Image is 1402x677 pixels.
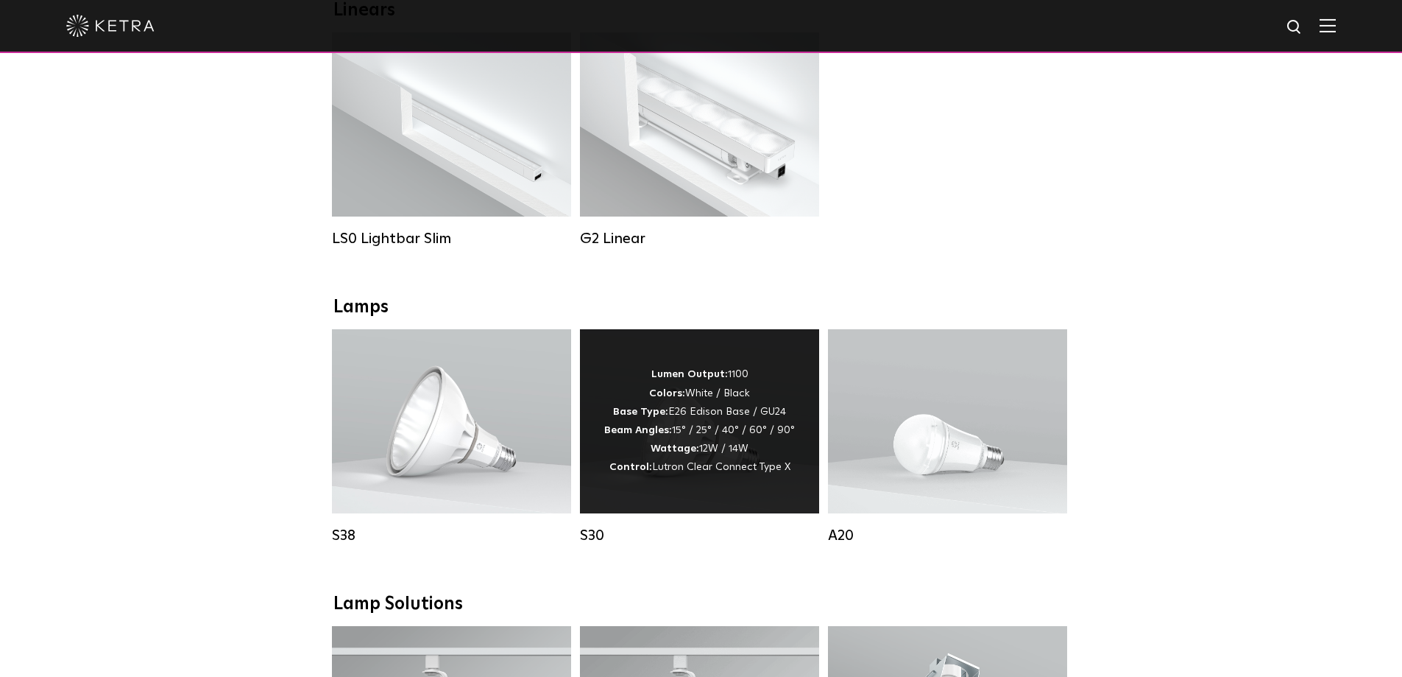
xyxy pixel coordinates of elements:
[651,369,728,379] strong: Lumen Output:
[332,527,571,544] div: S38
[604,365,795,477] div: 1100 White / Black E26 Edison Base / GU24 15° / 25° / 40° / 60° / 90° 12W / 14W
[1286,18,1304,37] img: search icon
[580,527,819,544] div: S30
[828,527,1067,544] div: A20
[649,388,685,399] strong: Colors:
[652,462,790,472] span: Lutron Clear Connect Type X
[332,329,571,544] a: S38 Lumen Output:1100Colors:White / BlackBase Type:E26 Edison Base / GU24Beam Angles:10° / 25° / ...
[66,15,155,37] img: ketra-logo-2019-white
[609,462,652,472] strong: Control:
[333,297,1069,318] div: Lamps
[613,407,668,417] strong: Base Type:
[580,230,819,248] div: G2 Linear
[333,594,1069,615] div: Lamp Solutions
[828,329,1067,544] a: A20 Lumen Output:600 / 800Colors:White / BlackBase Type:E26 Edison Base / GU24Beam Angles:Omni-Di...
[604,425,672,435] strong: Beam Angles:
[580,329,819,544] a: S30 Lumen Output:1100Colors:White / BlackBase Type:E26 Edison Base / GU24Beam Angles:15° / 25° / ...
[651,443,699,454] strong: Wattage:
[1320,18,1336,32] img: Hamburger%20Nav.svg
[332,32,571,248] a: LS0 Lightbar Slim Lumen Output:200 / 350Colors:White / BlackControl:X96 Controller
[332,230,571,248] div: LS0 Lightbar Slim
[580,32,819,248] a: G2 Linear Lumen Output:400 / 700 / 1000Colors:WhiteBeam Angles:Flood / [GEOGRAPHIC_DATA] / Narrow...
